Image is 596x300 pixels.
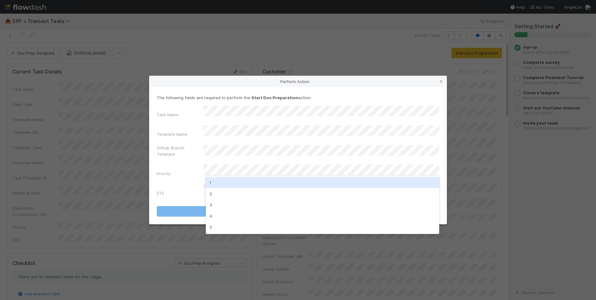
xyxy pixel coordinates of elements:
[157,190,164,196] label: ETA
[206,188,439,199] div: 2
[149,76,447,87] div: Perform Action
[206,210,439,222] div: 4
[251,95,298,100] strong: Start Doc Preparation
[157,112,178,118] label: Task Name
[157,145,203,157] label: Github Branch Template
[206,199,439,210] div: 3
[206,177,439,188] div: 1
[206,222,439,233] div: 5
[157,206,439,217] button: Start Doc Preparation
[157,131,187,137] label: Template Name
[157,170,170,177] label: Priority
[157,95,439,101] p: The following fields are required to perform the action:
